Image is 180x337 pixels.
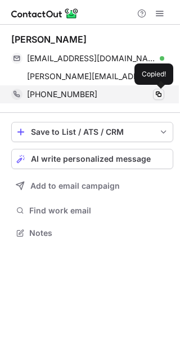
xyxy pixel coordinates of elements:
[11,122,173,142] button: save-profile-one-click
[11,176,173,196] button: Add to email campaign
[11,7,79,20] img: ContactOut v5.3.10
[27,89,97,99] span: [PHONE_NUMBER]
[11,203,173,218] button: Find work email
[29,228,169,238] span: Notes
[29,206,169,216] span: Find work email
[31,127,154,136] div: Save to List / ATS / CRM
[31,154,151,163] span: AI write personalized message
[11,149,173,169] button: AI write personalized message
[30,181,120,190] span: Add to email campaign
[11,34,87,45] div: [PERSON_NAME]
[11,225,173,241] button: Notes
[27,71,156,81] span: [PERSON_NAME][EMAIL_ADDRESS][PERSON_NAME][DOMAIN_NAME]
[27,53,156,63] span: [EMAIL_ADDRESS][DOMAIN_NAME]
